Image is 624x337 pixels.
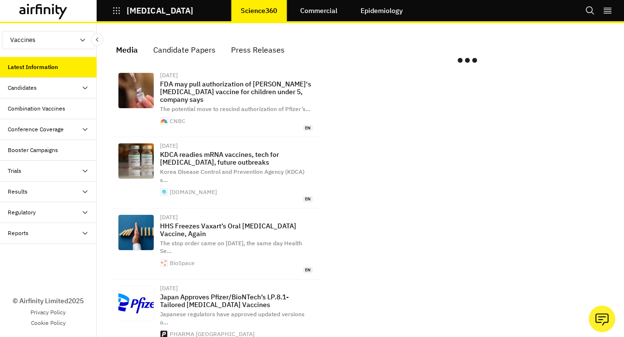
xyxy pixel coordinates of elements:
img: 107261566-1687527023180-gettyimages-1252034687-US-NEWS-CORONAVIRUS-CHICAGO-VACCINATIONS-1-TB.jpeg [118,73,154,108]
div: Regulatory [8,208,36,217]
p: [MEDICAL_DATA] [127,6,193,15]
span: Korea Disease Control and Prevention Agency (KDCA) s … [160,168,305,183]
div: [DATE] [160,285,313,291]
button: Vaccines [2,31,95,49]
button: [MEDICAL_DATA] [112,2,193,19]
img: favicon.ico [160,118,167,125]
div: Candidates [8,84,37,92]
div: Media [116,42,138,57]
div: BioSpace [170,260,195,266]
button: Close Sidebar [91,33,103,46]
a: [DATE]FDA may pull authorization of [PERSON_NAME]'s [MEDICAL_DATA] vaccine for children under 5, ... [110,67,320,137]
div: Candidate Papers [153,42,216,57]
button: Search [585,2,595,19]
div: [DATE] [160,143,313,149]
button: Ask our analysts [589,306,615,332]
span: en [303,267,313,273]
div: Results [8,187,28,196]
p: © Airfinity Limited 2025 [13,296,84,306]
a: [DATE]HHS Freezes Vaxart’s Oral [MEDICAL_DATA] Vaccine, AgainThe stop order came on [DATE], the s... [110,209,320,280]
span: en [303,125,313,131]
div: CNBC [170,118,186,124]
div: Combination Vaccines [8,104,65,113]
a: [DATE]KDCA readies mRNA vaccines, tech for [MEDICAL_DATA], future outbreaksKorea Disease Control ... [110,137,320,208]
div: Reports [8,229,29,238]
a: Privacy Policy [30,308,66,317]
div: PHARMA [GEOGRAPHIC_DATA] [170,331,255,337]
span: Japanese regulators have approved updated versions o … [160,310,305,326]
div: Latest Information [8,63,58,71]
p: Science360 [241,7,277,14]
p: HHS Freezes Vaxart’s Oral [MEDICAL_DATA] Vaccine, Again [160,222,313,238]
img: apple-touch-icon.png [160,260,167,267]
div: Booster Campaigns [8,146,58,154]
p: KDCA readies mRNA vaccines, tech for [MEDICAL_DATA], future outbreaks [160,151,313,166]
p: FDA may pull authorization of [PERSON_NAME]'s [MEDICAL_DATA] vaccine for children under 5, compan... [160,80,313,103]
div: [DOMAIN_NAME] [170,189,217,195]
span: en [303,196,313,202]
img: %E3%83%95%E3%82%A1%E3%82%A4%E3%82%B6%E3%83%BC_%E6%96%B0%E3%83%AD%E3%82%B4.jpg [118,286,154,321]
a: Cookie Policy [31,319,66,327]
span: The stop order came on [DATE], the same day Health Se … [160,239,302,255]
div: Press Releases [231,42,285,57]
div: [DATE] [160,72,313,78]
div: [DATE] [160,214,313,220]
div: Conference Coverage [8,125,64,134]
p: Japan Approves Pfizer/BioNTech’s LP.8.1-Tailored [MEDICAL_DATA] Vaccines [160,293,313,309]
img: mRNA-vaccine-vials-syringe.png [118,143,154,179]
img: apple-touch-icon.png [160,189,167,196]
div: Trials [8,167,21,175]
span: The potential move to rescind authorization of Pfizer’s … [160,105,310,112]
